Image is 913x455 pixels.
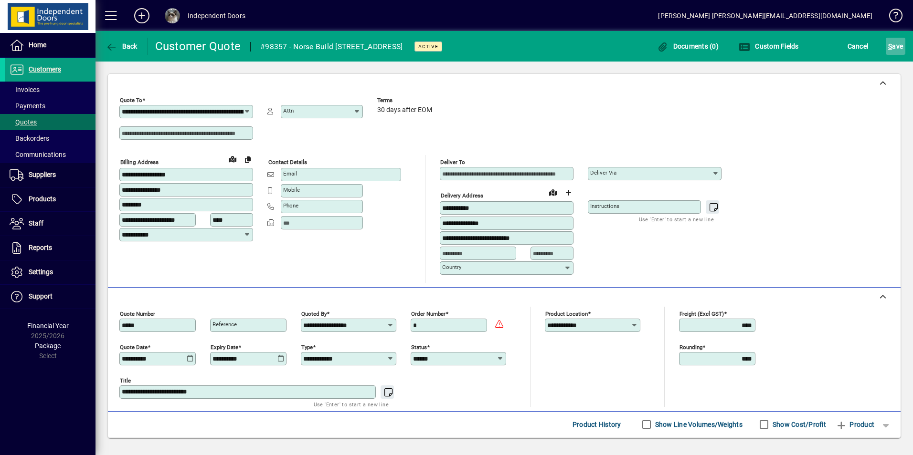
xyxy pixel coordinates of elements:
mat-label: Quote number [120,310,155,317]
label: Show Line Volumes/Weights [653,420,743,429]
span: Package [35,342,61,350]
span: Payments [10,102,45,110]
a: Quotes [5,114,96,130]
mat-label: Status [411,343,427,350]
a: View on map [545,185,561,200]
span: Product History [573,417,621,432]
app-page-header-button: Back [96,38,148,55]
mat-label: Order number [411,310,446,317]
span: Quotes [10,118,37,126]
a: Settings [5,260,96,284]
div: Customer Quote [155,39,241,54]
mat-label: Title [120,377,131,383]
span: Reports [29,244,52,251]
span: Support [29,292,53,300]
mat-label: Deliver via [590,169,616,176]
span: Settings [29,268,53,276]
button: Cancel [845,38,871,55]
mat-label: Expiry date [211,343,238,350]
a: Support [5,285,96,309]
button: Copy to Delivery address [240,152,255,167]
mat-label: Quote date [120,343,148,350]
mat-label: Quoted by [301,310,327,317]
label: Show Cost/Profit [771,420,826,429]
span: Cancel [848,39,869,54]
span: ave [888,39,903,54]
div: #98357 - Norse Build [STREET_ADDRESS] [260,39,403,54]
span: Back [106,42,138,50]
div: [PERSON_NAME] [PERSON_NAME][EMAIL_ADDRESS][DOMAIN_NAME] [658,8,872,23]
mat-label: Mobile [283,186,300,193]
a: Products [5,187,96,211]
button: Profile [157,7,188,24]
span: S [888,42,892,50]
span: Backorders [10,134,49,142]
span: 30 days after EOM [377,106,432,114]
mat-label: Country [442,264,461,270]
span: Product [836,417,874,432]
mat-hint: Use 'Enter' to start a new line [314,399,389,410]
a: Communications [5,146,96,163]
a: Staff [5,212,96,236]
mat-label: Quote To [120,97,142,103]
button: Choose address [561,185,576,200]
mat-label: Reference [212,321,237,328]
button: Documents (0) [654,38,721,55]
mat-label: Deliver To [440,159,465,165]
mat-label: Email [283,170,297,177]
span: Suppliers [29,171,56,178]
button: Product [831,416,879,433]
mat-label: Phone [283,202,298,209]
a: Invoices [5,82,96,98]
button: Custom Fields [736,38,801,55]
button: Add [127,7,157,24]
span: Products [29,195,56,203]
mat-label: Product location [545,310,588,317]
span: Home [29,41,46,49]
a: Home [5,33,96,57]
a: View on map [225,151,240,166]
span: Staff [29,219,43,227]
button: Back [103,38,140,55]
span: Active [418,43,438,50]
a: Payments [5,98,96,114]
a: Knowledge Base [882,2,901,33]
span: Communications [10,151,66,158]
div: Independent Doors [188,8,245,23]
button: Save [886,38,905,55]
a: Backorders [5,130,96,146]
span: Customers [29,65,61,73]
span: Invoices [10,86,40,93]
span: Financial Year [27,322,69,330]
mat-label: Freight (excl GST) [679,310,724,317]
mat-label: Attn [283,107,294,114]
mat-label: Instructions [590,203,619,209]
span: Custom Fields [739,42,799,50]
a: Reports [5,236,96,260]
span: Terms [377,97,435,103]
mat-label: Type [301,343,313,350]
a: Suppliers [5,163,96,187]
span: Documents (0) [657,42,719,50]
mat-hint: Use 'Enter' to start a new line [639,214,714,225]
mat-label: Rounding [679,343,702,350]
button: Product History [569,416,625,433]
